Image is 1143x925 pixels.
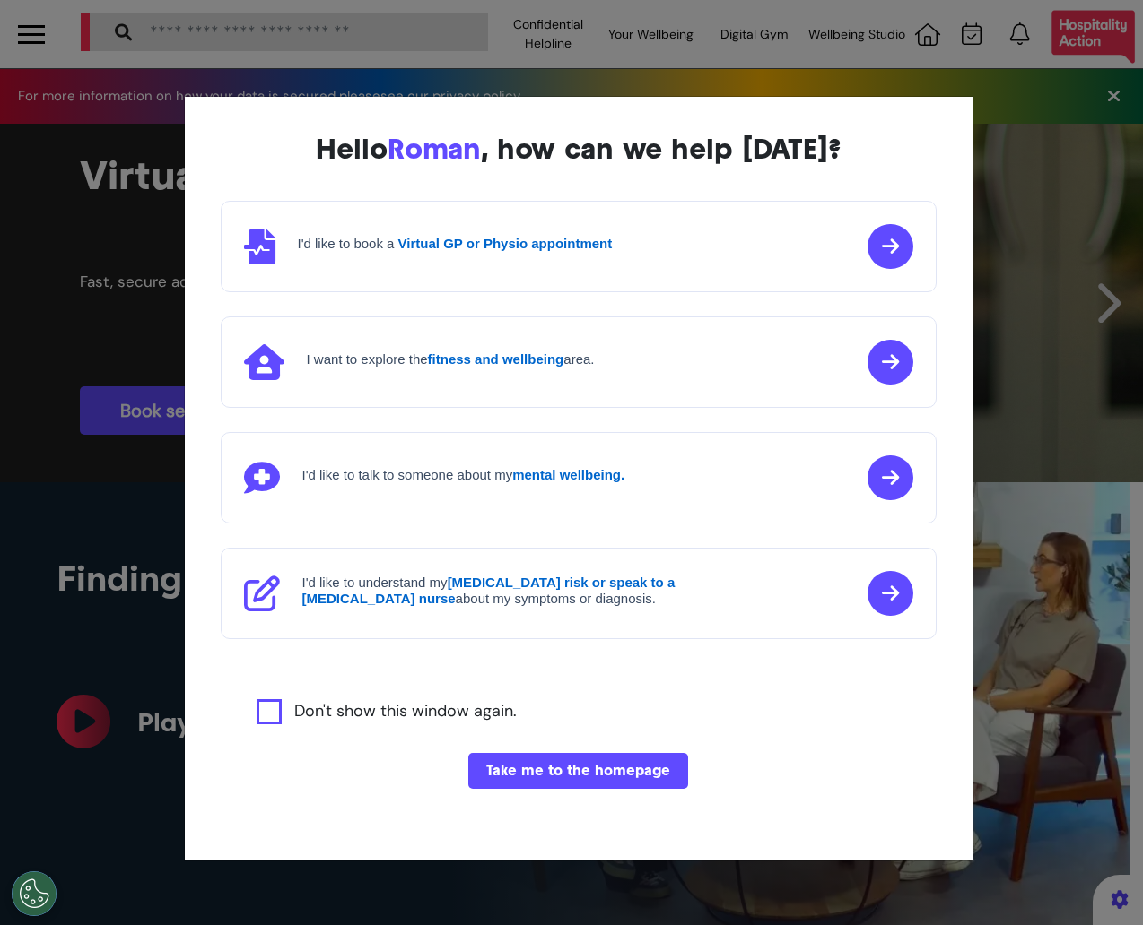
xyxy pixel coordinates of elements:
[302,575,676,606] strong: [MEDICAL_DATA] risk or speak to a [MEDICAL_DATA] nurse
[298,236,613,252] h4: I'd like to book a
[12,871,57,916] button: Open Preferences
[257,699,282,724] input: Agree to privacy policy
[221,133,937,165] div: Hello , how can we help [DATE]?
[294,699,517,724] label: Don't show this window again.
[388,132,481,166] span: Roman
[512,467,624,482] strong: mental wellbeing.
[398,236,613,251] strong: Virtual GP or Physio appointment
[302,575,733,607] h4: I'd like to understand my about my symptoms or diagnosis.
[302,467,625,483] h4: I'd like to talk to someone about my
[428,351,564,367] strong: fitness and wellbeing
[468,753,688,789] button: Take me to the homepage
[307,351,595,367] h4: I want to explore the area.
